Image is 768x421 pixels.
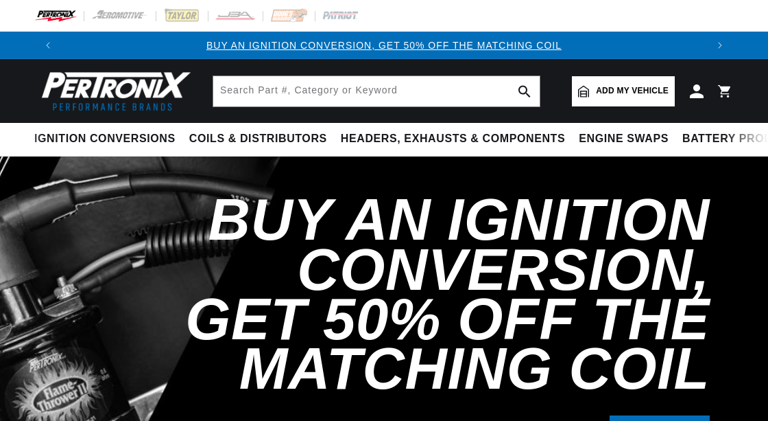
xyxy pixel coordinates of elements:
[596,84,669,98] span: Add my vehicle
[572,123,675,155] summary: Engine Swaps
[341,132,565,146] span: Headers, Exhausts & Components
[579,132,669,146] span: Engine Swaps
[123,195,710,394] h2: Buy an Ignition Conversion, Get 50% off the Matching Coil
[509,76,540,106] button: search button
[206,40,562,51] a: BUY AN IGNITION CONVERSION, GET 50% OFF THE MATCHING COIL
[34,132,176,146] span: Ignition Conversions
[706,32,734,59] button: Translation missing: en.sections.announcements.next_announcement
[182,123,334,155] summary: Coils & Distributors
[62,38,706,53] div: Announcement
[334,123,572,155] summary: Headers, Exhausts & Components
[34,67,192,115] img: Pertronix
[34,32,62,59] button: Translation missing: en.sections.announcements.previous_announcement
[213,76,540,106] input: Search Part #, Category or Keyword
[189,132,327,146] span: Coils & Distributors
[572,76,675,106] a: Add my vehicle
[34,123,182,155] summary: Ignition Conversions
[62,38,706,53] div: 1 of 3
